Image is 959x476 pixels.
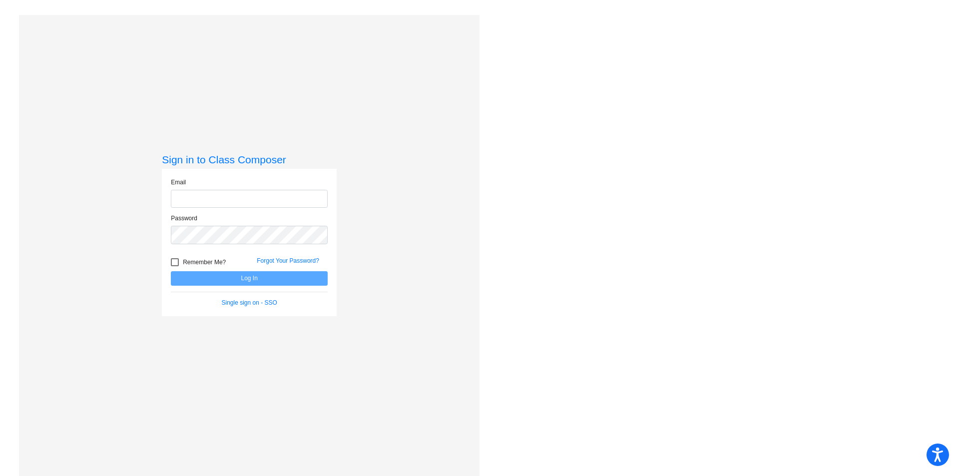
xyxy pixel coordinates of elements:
[171,178,186,187] label: Email
[171,214,197,223] label: Password
[183,256,226,268] span: Remember Me?
[257,257,319,264] a: Forgot Your Password?
[222,299,277,306] a: Single sign on - SSO
[171,271,328,286] button: Log In
[162,153,337,166] h3: Sign in to Class Composer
